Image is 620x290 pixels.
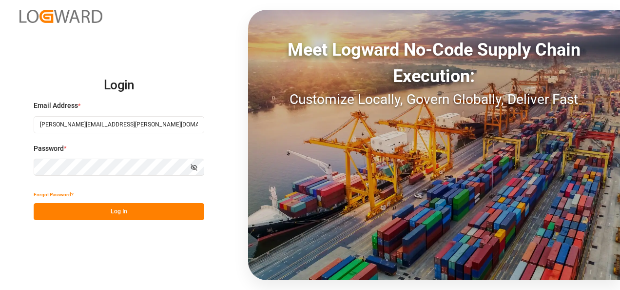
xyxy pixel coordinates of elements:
div: Meet Logward No-Code Supply Chain Execution: [248,37,620,89]
h2: Login [34,70,204,101]
input: Enter your email [34,116,204,133]
span: Password [34,144,64,154]
span: Email Address [34,101,78,111]
button: Log In [34,203,204,220]
div: Customize Locally, Govern Globally, Deliver Fast [248,89,620,110]
img: Logward_new_orange.png [19,10,102,23]
button: Forgot Password? [34,186,74,203]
